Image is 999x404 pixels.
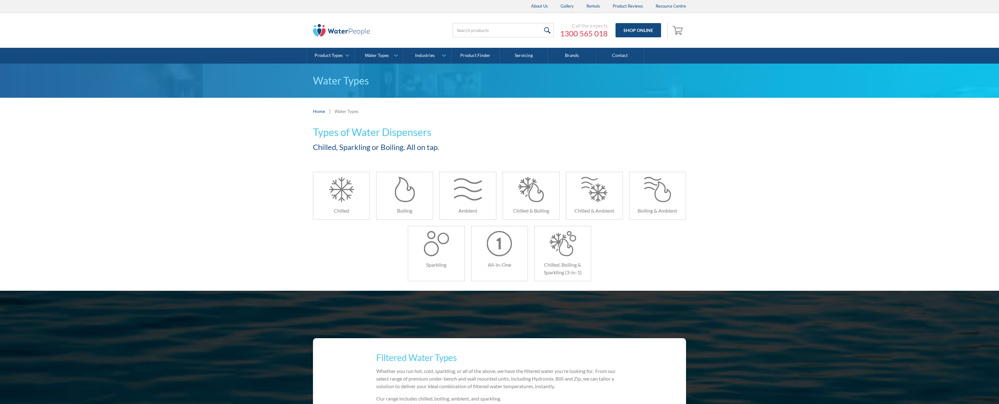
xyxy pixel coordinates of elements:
[535,261,591,276] h6: Chilled, Boiling & Sparkling (3-in-1)
[560,29,608,38] a: 1300 565 018
[415,53,435,58] div: Industries
[616,23,661,37] a: Shop Online
[440,207,496,214] h6: Ambient
[313,108,325,115] a: Home
[596,48,644,64] a: Contact
[376,172,433,220] a: Boiling
[313,141,560,153] h2: Chilled, Sparkling or Boiling. All on tap.
[408,226,465,281] a: Sparkling
[451,48,500,64] a: Product Finder
[315,53,343,58] div: Product Types
[313,125,560,140] h1: Types of Water Dispensers
[313,207,370,214] h6: Chilled
[365,53,389,58] div: Water Types
[672,25,684,35] img: shopping cart
[376,395,623,402] p: Our range includes chilled, boiling, ambient, and sparkling.
[334,108,359,115] div: Water Types
[355,48,403,64] a: Water Types
[313,73,686,88] p: Water Types
[566,207,622,214] h6: Chilled & Ambient
[560,22,608,29] div: Call the experts
[471,261,528,269] h6: All-in-One
[500,48,548,64] a: Servicing
[566,172,623,220] a: Chilled & Ambient
[629,172,686,220] a: Boiling & Ambient
[376,351,623,364] h3: Filtered Water Types
[534,226,591,281] a: Chilled, Boiling & Sparkling (3-in-1)
[471,226,528,281] a: All-in-One
[503,207,559,214] h6: Chilled & Boiling
[548,48,596,64] a: Brands
[671,23,686,38] a: Open cart
[403,48,451,64] a: Industries
[453,23,554,37] input: Search products
[629,207,686,214] h6: Boiling & Ambient
[307,48,355,64] a: Product Types
[313,172,370,220] a: Chilled
[503,172,560,220] a: Chilled & Boiling
[377,207,433,214] h6: Boiling
[313,24,370,37] img: The Water People
[328,107,331,115] div: |
[408,261,464,269] h6: Sparkling
[439,172,496,220] a: Ambient
[376,367,623,390] p: Whether you run hot, cold, sparkling, or all of the above, we have the filtered water you're look...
